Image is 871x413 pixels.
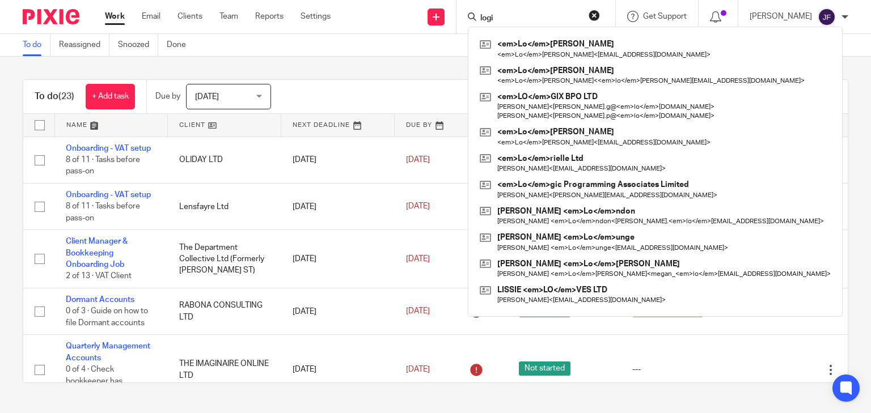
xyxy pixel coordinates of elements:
a: Settings [301,11,331,22]
button: Clear [589,10,600,21]
td: OLIDAY LTD [168,137,281,183]
a: Reassigned [59,34,109,56]
a: Reports [255,11,284,22]
a: Dormant Accounts [66,296,134,304]
span: 2 of 13 · VAT Client [66,273,132,280]
a: To do [23,34,50,56]
span: [DATE] [406,255,430,263]
div: --- [632,364,723,375]
span: [DATE] [406,308,430,316]
a: Team [219,11,238,22]
span: Not started [519,361,570,376]
a: Work [105,11,125,22]
h1: To do [35,91,74,103]
span: (23) [58,92,74,101]
a: Clients [177,11,202,22]
a: Snoozed [118,34,158,56]
td: The Department Collective Ltd (Formerly [PERSON_NAME] ST) [168,230,281,288]
td: RABONA CONSULTING LTD [168,288,281,334]
img: svg%3E [818,8,836,26]
span: Get Support [643,12,687,20]
p: [PERSON_NAME] [750,11,812,22]
img: Pixie [23,9,79,24]
a: Client Manager & Bookkeeping Onboarding Job [66,237,128,269]
input: Search [479,14,581,24]
span: 8 of 11 · Tasks before pass-on [66,203,140,223]
span: 0 of 3 · Guide on how to file Dormant accounts [66,308,148,327]
span: 0 of 4 · Check bookkeeper has reconciled the bank [66,365,136,397]
p: Due by [155,91,180,102]
span: 8 of 11 · Tasks before pass-on [66,156,140,176]
td: [DATE] [281,335,395,405]
td: [DATE] [281,183,395,229]
td: [DATE] [281,230,395,288]
a: + Add task [86,84,135,109]
td: [DATE] [281,137,395,183]
td: [DATE] [281,288,395,334]
td: THE IMAGINAIRE ONLINE LTD [168,335,281,405]
a: Onboarding - VAT setup [66,144,151,152]
a: Onboarding - VAT setup [66,191,151,199]
a: Done [167,34,195,56]
span: [DATE] [195,93,219,101]
td: Lensfayre Ltd [168,183,281,229]
a: Quarterly Management Accounts [66,342,150,361]
span: [DATE] [406,203,430,211]
a: Email [142,11,160,22]
span: [DATE] [406,365,430,373]
span: [DATE] [406,156,430,164]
